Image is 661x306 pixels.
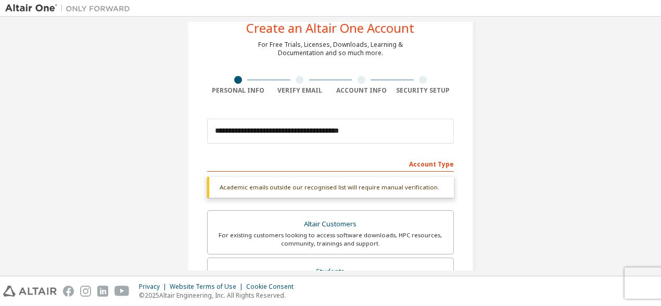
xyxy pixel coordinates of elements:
div: Privacy [139,283,170,291]
p: © 2025 Altair Engineering, Inc. All Rights Reserved. [139,291,300,300]
img: youtube.svg [115,286,130,297]
div: Website Terms of Use [170,283,246,291]
img: Altair One [5,3,135,14]
div: Account Type [207,155,454,172]
div: Academic emails outside our recognised list will require manual verification. [207,177,454,198]
img: altair_logo.svg [3,286,57,297]
div: Verify Email [269,86,331,95]
div: Account Info [330,86,392,95]
div: For Free Trials, Licenses, Downloads, Learning & Documentation and so much more. [258,41,403,57]
div: Students [214,264,447,279]
div: For existing customers looking to access software downloads, HPC resources, community, trainings ... [214,231,447,248]
div: Altair Customers [214,217,447,232]
div: Cookie Consent [246,283,300,291]
img: linkedin.svg [97,286,108,297]
div: Personal Info [207,86,269,95]
img: facebook.svg [63,286,74,297]
img: instagram.svg [80,286,91,297]
div: Security Setup [392,86,454,95]
div: Create an Altair One Account [247,22,415,34]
